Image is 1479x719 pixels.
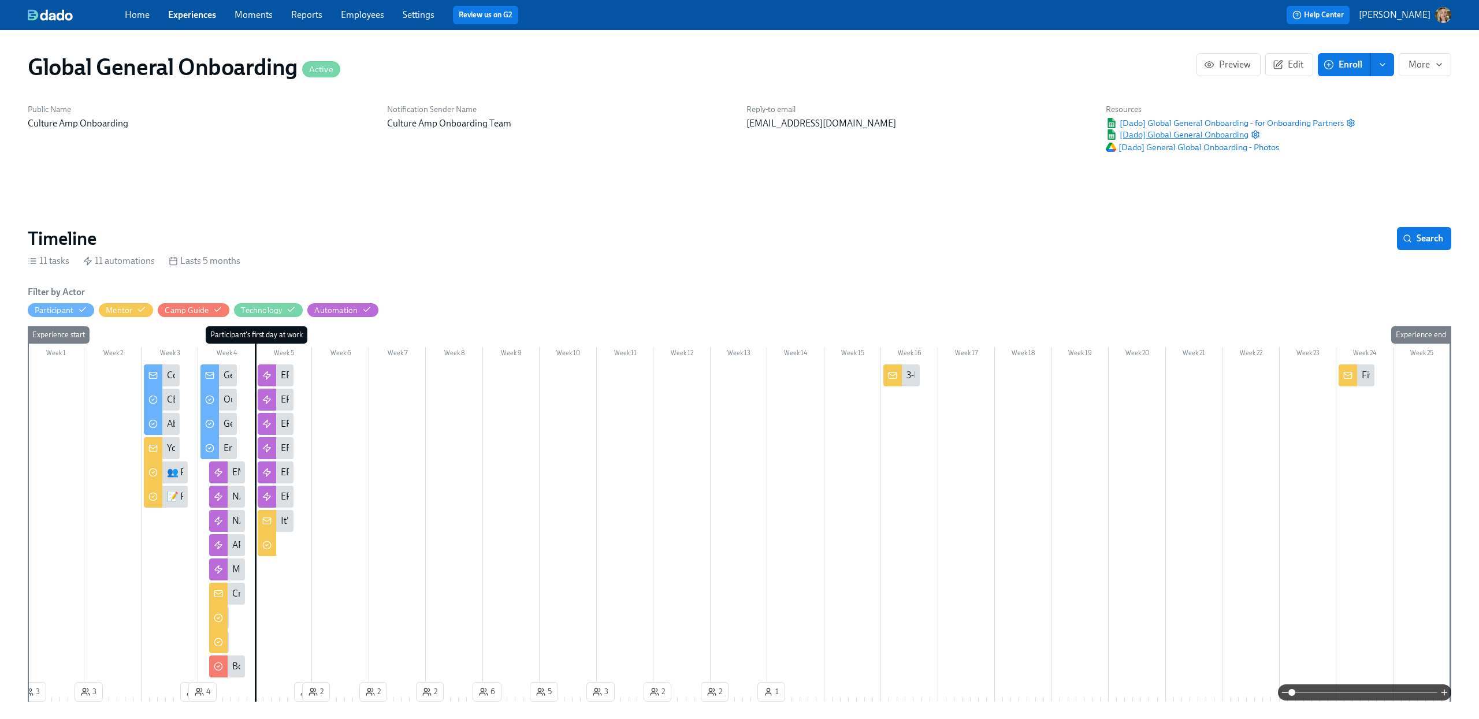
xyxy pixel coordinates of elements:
[1287,6,1350,24] button: Help Center
[167,369,412,382] div: Congratulations! Your Culture Amp Onboarding starts [DATE].
[906,369,1018,382] div: 3-Month Check-in Reminder
[28,347,84,362] div: Week 1
[711,347,767,362] div: Week 13
[258,364,293,386] div: ERG - Women of Culture Amp
[1222,347,1279,362] div: Week 22
[1336,347,1393,362] div: Week 24
[416,682,444,702] button: 2
[75,682,103,702] button: 3
[144,364,180,386] div: Congratulations! Your Culture Amp Onboarding starts [DATE].
[530,682,558,702] button: 5
[1106,129,1248,140] span: [Dado] Global General Onboarding
[28,255,69,267] div: 11 tasks
[1275,59,1303,70] span: Edit
[35,305,73,316] div: Hide Participant
[995,347,1051,362] div: Week 18
[258,461,293,483] div: ERG - Camp Culture
[167,466,286,479] div: 👥 Pick an Onboarding Buddy
[232,466,296,479] div: EMEA cal invites
[200,437,236,459] div: Employee Resource Groups (ERGs)
[144,389,180,411] div: CEO welcome
[232,539,319,552] div: APAC Calendar invites
[387,104,733,115] h6: Notification Sender Name
[1326,59,1362,70] span: Enroll
[1166,347,1222,362] div: Week 21
[258,486,293,508] div: ERG - Camp Climate Crisis
[302,65,340,74] span: Active
[209,510,245,532] div: NAW cal invites
[1391,326,1451,344] div: Experience end
[28,117,373,130] p: Culture Amp Onboarding
[314,305,358,316] div: Hide Automation
[824,347,881,362] div: Week 15
[938,347,995,362] div: Week 17
[209,655,245,677] div: Book a catch up with {{participant.fullName}}
[1106,129,1117,140] img: Google Sheet
[209,583,245,605] div: Create a warm welcome for your new hire
[1339,364,1374,386] div: Five-Month Check-in
[757,682,785,702] button: 1
[165,305,209,316] div: Hide Camp Guide
[1405,233,1443,244] span: Search
[234,303,303,317] button: Technology
[224,369,327,382] div: Get ready for your first day
[235,9,273,20] a: Moments
[28,9,125,21] a: dado
[232,587,396,600] div: Create a warm welcome for your new hire
[258,510,293,532] div: It's {{ participant.firstName }} {{ participant.lastName }}'s first day!
[302,682,330,702] button: 2
[1106,104,1355,115] h6: Resources
[209,486,245,508] div: NAE cal invites
[168,9,216,20] a: Experiences
[281,515,541,527] div: It's {{ participant.firstName }} {{ participant.lastName }}'s first day!
[1359,9,1430,21] p: [PERSON_NAME]
[281,490,384,503] div: ERG - Camp Climate Crisis
[597,347,653,362] div: Week 11
[1052,347,1109,362] div: Week 19
[258,389,293,411] div: ERG - Camp Out
[1393,347,1450,362] div: Week 25
[1106,141,1279,153] a: Google Drive[Dado] General Global Onboarding - Photos
[883,364,919,386] div: 3-Month Check-in Reminder
[1265,53,1313,76] button: Edit
[232,660,411,673] div: Book a catch up with {{participant.fullName}}
[1362,369,1444,382] div: Five-Month Check-in
[209,558,245,580] div: Mac set up calendar invitation
[241,305,282,316] div: Hide Technology
[232,490,290,503] div: NAE cal invites
[281,442,339,455] div: ERG - Camp ID
[224,418,313,430] div: Get to know our values
[144,437,180,459] div: You've hired a new Camper!
[1359,7,1451,23] button: [PERSON_NAME]
[459,9,512,21] a: Review us on G2
[200,364,236,386] div: Get ready for your first day
[232,563,349,576] div: Mac set up calendar invitation
[188,682,217,702] button: 4
[746,117,1092,130] p: [EMAIL_ADDRESS][DOMAIN_NAME]
[1435,7,1451,23] img: AOh14Gg9iVdVtSq9XU8edFn1CYLOmL7Mn9SzLJkD6CPLrw=s96-c
[28,227,96,250] h2: Timeline
[232,515,292,527] div: NAW cal invites
[83,255,155,267] div: 11 automations
[307,303,378,317] button: Automation
[99,303,153,317] button: Mentor
[403,9,434,20] a: Settings
[281,369,397,382] div: ERG - Women of Culture Amp
[1292,9,1344,21] span: Help Center
[483,347,540,362] div: Week 9
[144,486,188,508] div: 📝 Recruitment Survey
[312,347,369,362] div: Week 6
[453,6,518,24] button: Review us on G2
[198,347,255,362] div: Week 4
[767,347,824,362] div: Week 14
[200,389,236,411] div: Our Founding Story
[167,418,208,430] div: About You
[28,326,90,344] div: Experience start
[258,413,293,435] div: ERG - Parents and Caregivers
[1397,227,1451,250] button: Search
[281,418,396,430] div: ERG - Parents and Caregivers
[28,303,94,317] button: Participant
[167,393,222,406] div: CEO welcome
[167,490,257,503] div: 📝 Recruitment Survey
